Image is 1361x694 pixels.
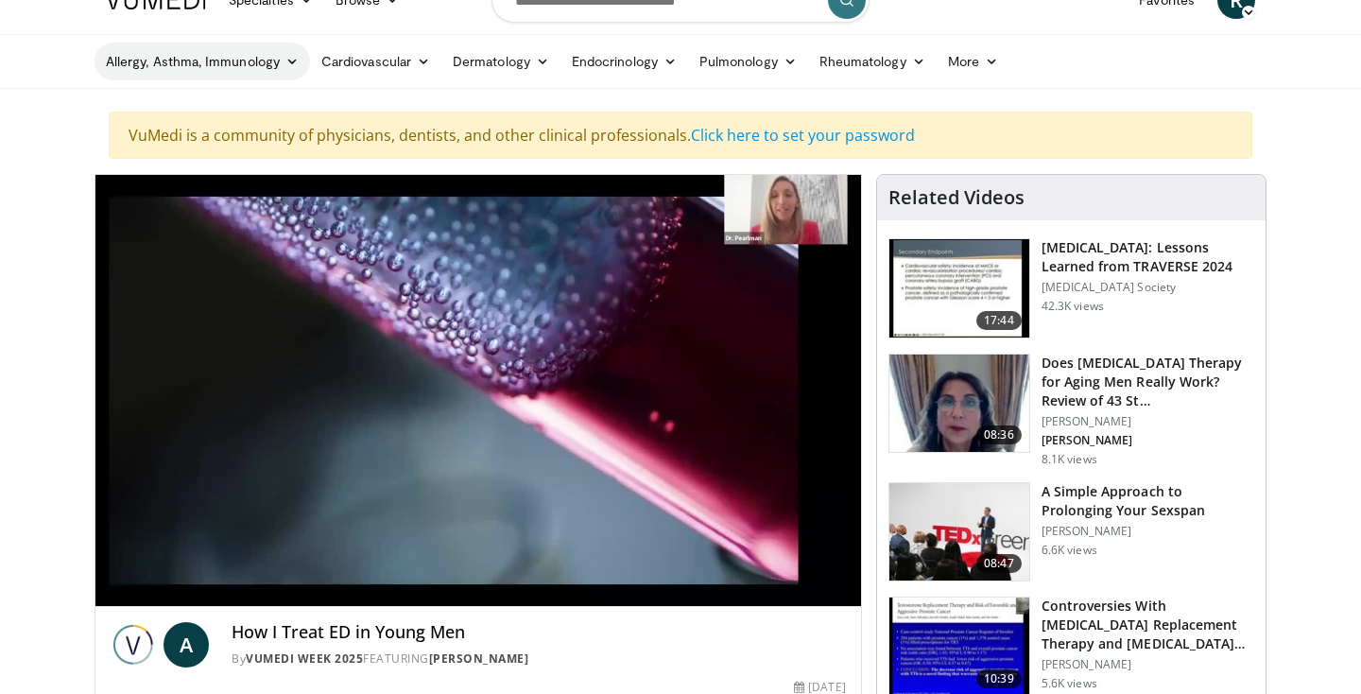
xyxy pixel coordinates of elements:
[888,482,1254,582] a: 08:47 A Simple Approach to Prolonging Your Sexspan [PERSON_NAME] 6.6K views
[1042,543,1097,558] p: 6.6K views
[1042,676,1097,691] p: 5.6K views
[164,622,209,668] a: A
[1042,354,1254,410] h3: Does [MEDICAL_DATA] Therapy for Aging Men Really Work? Review of 43 St…
[1042,299,1104,314] p: 42.3K views
[232,651,846,668] div: By FEATURING
[1042,452,1097,467] p: 8.1K views
[111,622,156,668] img: Vumedi Week 2025
[808,43,937,80] a: Rheumatology
[688,43,808,80] a: Pulmonology
[1042,280,1254,295] p: [MEDICAL_DATA] Society
[1042,482,1254,520] h3: A Simple Approach to Prolonging Your Sexspan
[95,43,310,80] a: Allergy, Asthma, Immunology
[976,669,1022,688] span: 10:39
[888,238,1254,338] a: 17:44 [MEDICAL_DATA]: Lessons Learned from TRAVERSE 2024 [MEDICAL_DATA] Society 42.3K views
[976,425,1022,444] span: 08:36
[441,43,560,80] a: Dermatology
[889,355,1029,453] img: 4d4bce34-7cbb-4531-8d0c-5308a71d9d6c.150x105_q85_crop-smart_upscale.jpg
[1042,657,1254,672] p: [PERSON_NAME]
[691,125,915,146] a: Click here to set your password
[889,239,1029,338] img: 1317c62a-2f0d-4360-bee0-b1bff80fed3c.150x105_q85_crop-smart_upscale.jpg
[937,43,1009,80] a: More
[95,175,861,607] video-js: Video Player
[560,43,688,80] a: Endocrinology
[976,554,1022,573] span: 08:47
[246,651,363,667] a: Vumedi Week 2025
[976,311,1022,330] span: 17:44
[109,112,1252,159] div: VuMedi is a community of physicians, dentists, and other clinical professionals.
[888,354,1254,467] a: 08:36 Does [MEDICAL_DATA] Therapy for Aging Men Really Work? Review of 43 St… [PERSON_NAME] [PERS...
[1042,433,1254,448] p: [PERSON_NAME]
[232,622,846,643] h4: How I Treat ED in Young Men
[888,186,1025,209] h4: Related Videos
[1042,238,1254,276] h3: [MEDICAL_DATA]: Lessons Learned from TRAVERSE 2024
[1042,524,1254,539] p: [PERSON_NAME]
[889,483,1029,581] img: c4bd4661-e278-4c34-863c-57c104f39734.150x105_q85_crop-smart_upscale.jpg
[1042,597,1254,653] h3: Controversies With [MEDICAL_DATA] Replacement Therapy and [MEDICAL_DATA] Can…
[429,651,529,667] a: [PERSON_NAME]
[310,43,441,80] a: Cardiovascular
[1042,414,1254,429] p: [PERSON_NAME]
